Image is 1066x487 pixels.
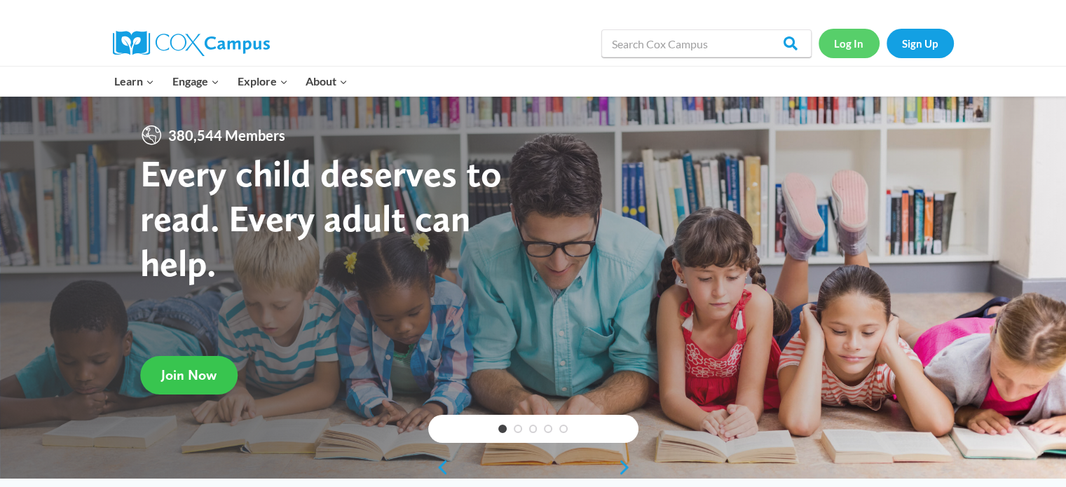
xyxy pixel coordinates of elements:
a: 2 [514,425,522,433]
strong: Every child deserves to read. Every adult can help. [140,151,502,284]
a: 5 [559,425,568,433]
a: 3 [529,425,538,433]
a: 4 [544,425,552,433]
nav: Primary Navigation [106,67,357,96]
a: Sign Up [887,29,954,57]
input: Search Cox Campus [601,29,812,57]
a: 1 [498,425,507,433]
span: 380,544 Members [163,124,291,146]
nav: Secondary Navigation [819,29,954,57]
button: Child menu of Learn [106,67,164,96]
a: previous [428,459,449,476]
a: Log In [819,29,880,57]
a: next [617,459,638,476]
button: Child menu of Engage [163,67,228,96]
img: Cox Campus [113,31,270,56]
div: content slider buttons [428,453,638,481]
button: Child menu of About [296,67,357,96]
a: Join Now [140,356,238,395]
span: Join Now [161,366,217,383]
button: Child menu of Explore [228,67,297,96]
